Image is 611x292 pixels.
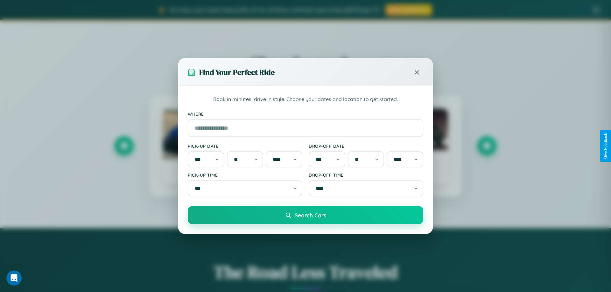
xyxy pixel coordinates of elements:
[188,143,302,149] label: Pick-up Date
[309,172,423,178] label: Drop-off Time
[309,143,423,149] label: Drop-off Date
[188,111,423,117] label: Where
[188,206,423,224] button: Search Cars
[295,212,326,219] span: Search Cars
[188,95,423,104] p: Book in minutes, drive in style. Choose your dates and location to get started.
[199,67,275,78] h3: Find Your Perfect Ride
[188,172,302,178] label: Pick-up Time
